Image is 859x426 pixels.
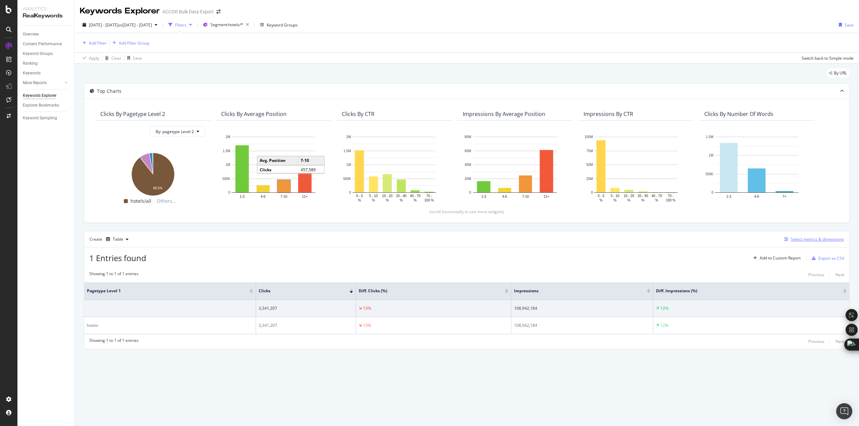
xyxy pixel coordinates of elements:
[359,288,495,294] span: Diff. Clicks (%)
[23,79,63,86] a: More Reports
[23,60,38,67] div: Ranking
[110,39,149,47] button: Add Filter Group
[124,53,142,63] button: Save
[259,305,353,311] div: 3,341,207
[463,111,545,117] div: Impressions By Average Position
[358,198,361,202] text: %
[760,256,801,260] div: Add to Custom Report
[23,50,53,57] div: Keyword Groups
[808,271,824,279] button: Previous
[465,163,471,167] text: 40M
[414,198,417,202] text: %
[613,198,616,202] text: %
[836,339,844,344] div: Next
[591,191,593,194] text: 0
[302,195,308,198] text: 11+
[103,234,131,245] button: Table
[221,133,326,203] svg: A chart.
[781,235,844,243] button: Select metrics & dimensions
[660,305,668,311] div: 12%
[346,163,351,167] text: 1M
[281,195,287,198] text: 7-10
[166,19,195,30] button: Filters
[410,194,421,198] text: 40 - 70
[23,115,69,122] a: Keyword Sampling
[222,177,231,181] text: 500K
[23,5,69,12] div: Analytics
[400,198,403,202] text: %
[23,50,69,57] a: Keyword Groups
[344,149,351,153] text: 1.5M
[711,191,713,194] text: 0
[102,53,121,63] button: Clear
[267,22,298,28] div: Keyword Groups
[584,111,633,117] div: Impressions By CTR
[704,111,773,117] div: Clicks By Number Of Words
[221,111,287,117] div: Clicks By Average Position
[704,133,809,203] svg: A chart.
[100,149,205,197] div: A chart.
[92,209,841,215] div: (scroll horizontally to see more widgets)
[153,186,162,190] text: 89.5%
[598,194,604,198] text: 0 - 5
[216,9,220,14] div: arrow-right-arrow-left
[89,338,139,346] div: Showing 1 to 1 of 1 entries
[463,133,567,203] div: A chart.
[668,194,673,198] text: 70 -
[23,60,69,67] a: Ranking
[90,234,131,245] div: Create
[809,253,844,263] button: Export as CSV
[587,177,593,181] text: 25M
[600,198,603,202] text: %
[465,135,471,139] text: 80M
[356,194,363,198] text: 0 - 5
[23,41,69,48] a: Content Performance
[97,88,121,95] div: Top Charts
[709,154,713,158] text: 1M
[80,53,99,63] button: Apply
[656,288,833,294] span: Diff. Impressions (%)
[89,22,118,28] span: [DATE] - [DATE]
[23,41,62,48] div: Content Performance
[808,339,824,344] div: Previous
[514,322,650,328] div: 108,942,184
[87,322,253,328] div: hotels
[587,163,593,167] text: 50M
[23,115,57,122] div: Keyword Sampling
[349,191,351,194] text: 0
[240,195,245,198] text: 1-3
[424,198,434,202] text: 100 %
[259,288,340,294] span: Clicks
[23,70,41,77] div: Keywords
[23,31,39,38] div: Overview
[638,194,648,198] text: 20 - 40
[111,55,121,61] div: Clear
[522,195,529,198] text: 7-10
[87,288,240,294] span: pagetype Level 1
[363,322,371,328] div: 13%
[23,102,59,109] div: Explorer Bookmarks
[225,135,230,139] text: 2M
[514,305,650,311] div: 108,942,184
[89,40,107,46] div: Add Filter
[836,403,852,419] div: Open Intercom Messenger
[200,19,252,30] button: Segment:hotels/*
[611,194,619,198] text: 5 - 10
[23,92,69,99] a: Keywords Explorer
[751,253,801,263] button: Add to Custom Report
[363,305,371,311] div: 13%
[131,197,151,205] span: hotels/all
[826,68,850,78] div: legacy label
[818,255,844,261] div: Export as CSV
[342,111,374,117] div: Clicks By CTR
[342,133,447,203] svg: A chart.
[154,197,179,205] span: Others...
[162,8,214,15] div: ACCOR Bulk Data Export
[666,198,675,202] text: 100 %
[706,172,714,176] text: 500K
[23,12,69,20] div: RealKeywords
[584,133,688,203] svg: A chart.
[481,195,486,198] text: 1-3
